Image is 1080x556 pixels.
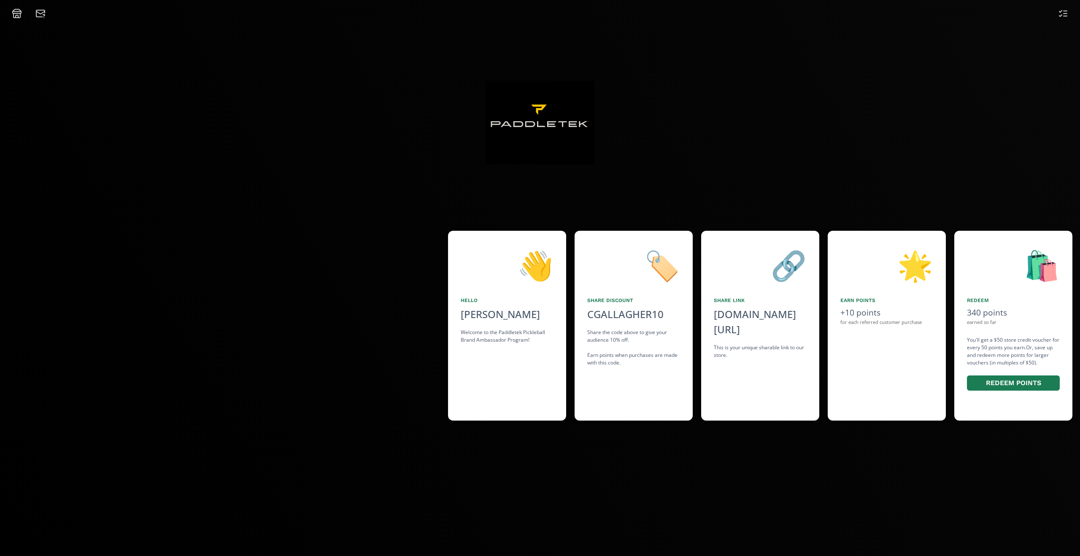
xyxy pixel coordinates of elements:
[461,329,553,344] div: Welcome to the Paddletek Pickleball Brand Ambassador Program!
[587,329,680,367] div: Share the code above to give your audience 10% off. Earn points when purchases are made with this...
[967,375,1060,391] button: Redeem points
[714,307,807,337] div: [DOMAIN_NAME][URL]
[714,344,807,359] div: This is your unique sharable link to our store.
[587,243,680,286] div: 🏷️
[840,243,933,286] div: 🌟
[587,307,664,322] div: CGALLAGHER10
[587,297,680,304] div: Share Discount
[461,307,553,322] div: [PERSON_NAME]
[967,319,1060,326] div: earned so far
[461,297,553,304] div: Hello
[967,243,1060,286] div: 🛍️
[967,336,1060,392] div: You'll get a $50 store credit voucher for every 50 points you earn. Or, save up and redeem more p...
[840,297,933,304] div: Earn points
[486,81,595,165] img: zDTMpVNsP4cs
[714,297,807,304] div: Share Link
[840,307,933,319] div: +10 points
[967,297,1060,304] div: Redeem
[967,307,1060,319] div: 340 points
[461,243,553,286] div: 👋
[840,319,933,326] div: for each referred customer purchase
[714,243,807,286] div: 🔗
